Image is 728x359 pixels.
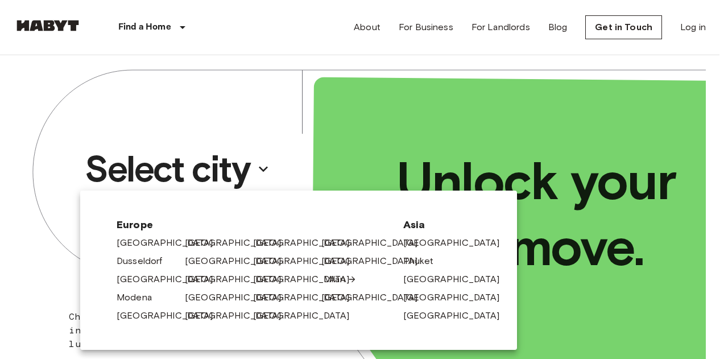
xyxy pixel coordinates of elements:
[321,291,429,304] a: [GEOGRAPHIC_DATA]
[253,254,361,268] a: [GEOGRAPHIC_DATA]
[185,273,293,286] a: [GEOGRAPHIC_DATA]
[253,309,361,323] a: [GEOGRAPHIC_DATA]
[403,291,511,304] a: [GEOGRAPHIC_DATA]
[403,236,511,250] a: [GEOGRAPHIC_DATA]
[253,273,361,286] a: [GEOGRAPHIC_DATA]
[403,218,481,232] span: Asia
[117,236,225,250] a: [GEOGRAPHIC_DATA]
[403,309,511,323] a: [GEOGRAPHIC_DATA]
[117,291,163,304] a: Modena
[185,254,293,268] a: [GEOGRAPHIC_DATA]
[117,273,225,286] a: [GEOGRAPHIC_DATA]
[185,309,293,323] a: [GEOGRAPHIC_DATA]
[324,273,357,286] a: Milan
[321,254,429,268] a: [GEOGRAPHIC_DATA]
[253,291,361,304] a: [GEOGRAPHIC_DATA]
[185,236,293,250] a: [GEOGRAPHIC_DATA]
[253,236,361,250] a: [GEOGRAPHIC_DATA]
[117,218,385,232] span: Europe
[185,291,293,304] a: [GEOGRAPHIC_DATA]
[117,309,225,323] a: [GEOGRAPHIC_DATA]
[403,273,511,286] a: [GEOGRAPHIC_DATA]
[321,236,429,250] a: [GEOGRAPHIC_DATA]
[403,254,445,268] a: Phuket
[117,254,174,268] a: Dusseldorf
